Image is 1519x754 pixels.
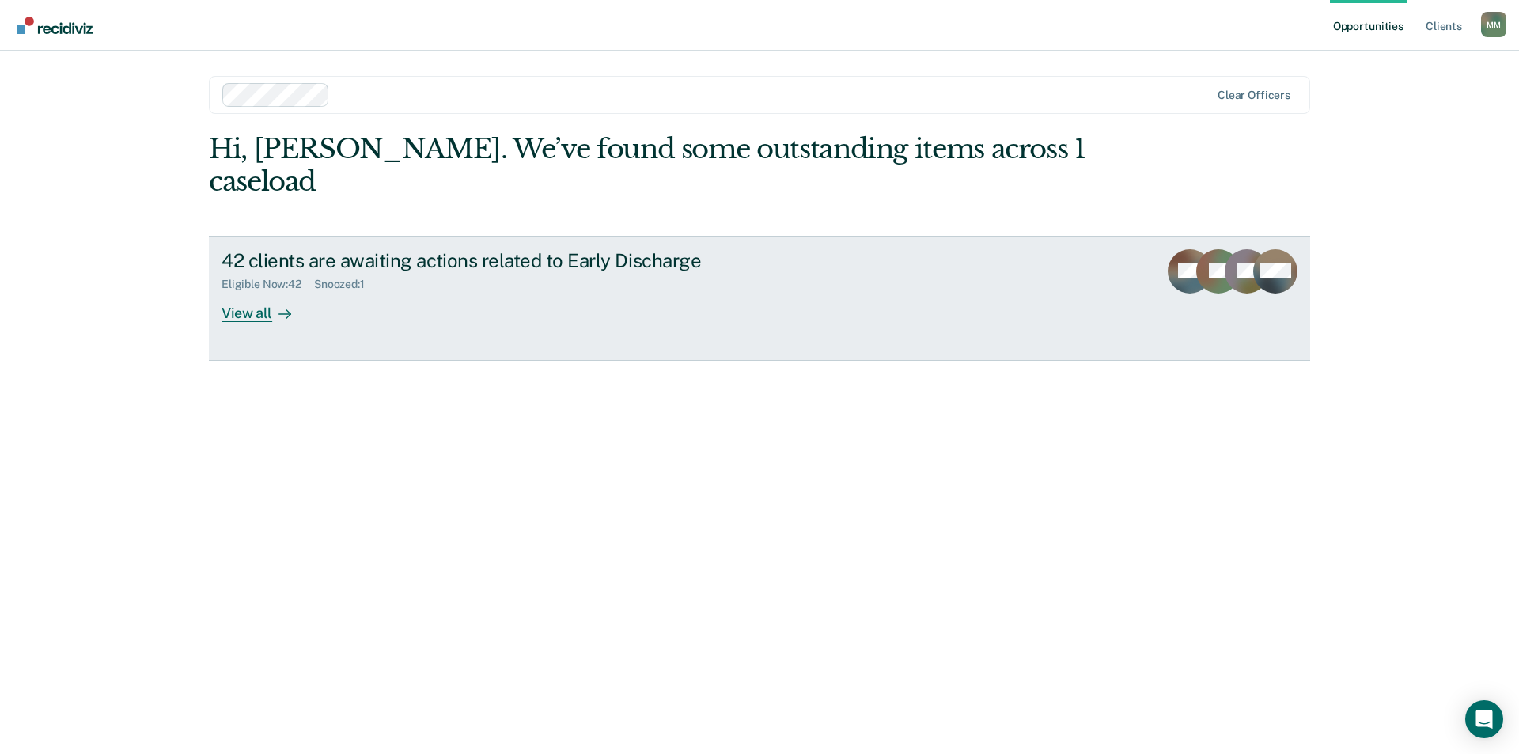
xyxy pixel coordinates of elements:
[222,278,314,291] div: Eligible Now : 42
[314,278,377,291] div: Snoozed : 1
[1481,12,1506,37] div: M M
[1218,89,1290,102] div: Clear officers
[17,17,93,34] img: Recidiviz
[222,291,310,322] div: View all
[1465,700,1503,738] div: Open Intercom Messenger
[1481,12,1506,37] button: Profile dropdown button
[222,249,777,272] div: 42 clients are awaiting actions related to Early Discharge
[209,133,1090,198] div: Hi, [PERSON_NAME]. We’ve found some outstanding items across 1 caseload
[209,236,1310,361] a: 42 clients are awaiting actions related to Early DischargeEligible Now:42Snoozed:1View all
